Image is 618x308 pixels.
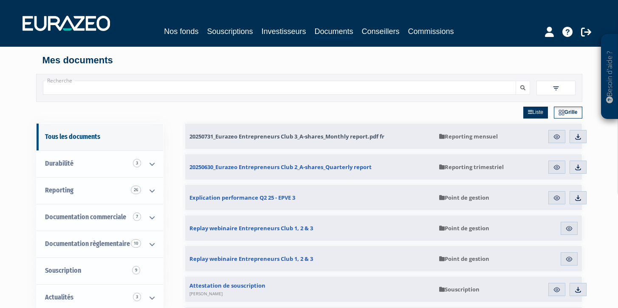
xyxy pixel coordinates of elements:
a: Reporting 26 [37,177,163,204]
a: Souscriptions [207,25,253,37]
span: 20250731_Eurazeo Entrepreneurs Club 3_A-shares_Monthly report.pdf fr [189,133,384,140]
span: Durabilité [45,159,73,167]
span: 3 [133,159,141,167]
span: Attestation de souscription [189,282,265,297]
span: Reporting mensuel [439,133,498,140]
span: Point de gestion [439,194,489,201]
img: eye.svg [553,286,561,294]
span: 10 [131,239,141,248]
a: Replay webinaire Entrepreneurs Club 1, 2 & 3 [185,246,435,271]
a: Investisseurs [261,25,306,37]
a: Attestation de souscription[PERSON_NAME] [185,277,435,302]
img: eye.svg [565,225,573,232]
a: Grille [554,107,582,119]
a: Commissions [408,25,454,37]
span: Actualités [45,293,73,301]
a: Explication performance Q2 25 - EPVE 3 [185,185,435,210]
a: Tous les documents [37,124,163,150]
img: eye.svg [553,133,561,141]
a: Documents [315,25,353,39]
img: eye.svg [565,255,573,263]
img: download.svg [574,133,582,141]
span: 7 [133,212,141,221]
a: Nos fonds [164,25,198,37]
span: Point de gestion [439,255,489,263]
a: Replay webinaire Entrepreneurs Club 1, 2 & 3 [185,215,435,241]
span: Souscription [45,266,81,274]
a: Documentation règlementaire 10 [37,231,163,257]
span: Replay webinaire Entrepreneurs Club 1, 2 & 3 [189,224,313,232]
img: eye.svg [553,164,561,171]
p: Besoin d'aide ? [605,39,615,115]
a: Souscription9 [37,257,163,284]
span: Souscription [439,285,480,293]
img: grid.svg [559,110,564,116]
span: Documentation commerciale [45,213,126,221]
a: 20250630_Eurazeo Entrepreneurs Club 2_A-shares_Quarterly report [185,154,435,180]
span: Point de gestion [439,224,489,232]
span: [PERSON_NAME] [189,291,223,297]
span: Documentation règlementaire [45,240,130,248]
span: Reporting [45,186,73,194]
a: Conseillers [362,25,400,37]
span: Reporting trimestriel [439,163,504,171]
h4: Mes documents [42,55,576,65]
img: filter.svg [552,85,560,92]
a: Liste [523,107,548,119]
span: 9 [132,266,140,274]
a: Durabilité 3 [37,150,163,177]
span: Replay webinaire Entrepreneurs Club 1, 2 & 3 [189,255,313,263]
span: 26 [131,186,141,194]
img: eye.svg [553,194,561,202]
span: 3 [133,293,141,301]
img: download.svg [574,194,582,202]
img: download.svg [574,286,582,294]
input: Recherche [43,81,516,95]
a: 20250731_Eurazeo Entrepreneurs Club 3_A-shares_Monthly report.pdf fr [185,124,435,149]
a: Documentation commerciale 7 [37,204,163,231]
span: 20250630_Eurazeo Entrepreneurs Club 2_A-shares_Quarterly report [189,163,372,171]
span: Explication performance Q2 25 - EPVE 3 [189,194,295,201]
img: 1732889491-logotype_eurazeo_blanc_rvb.png [23,16,110,31]
img: download.svg [574,164,582,171]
